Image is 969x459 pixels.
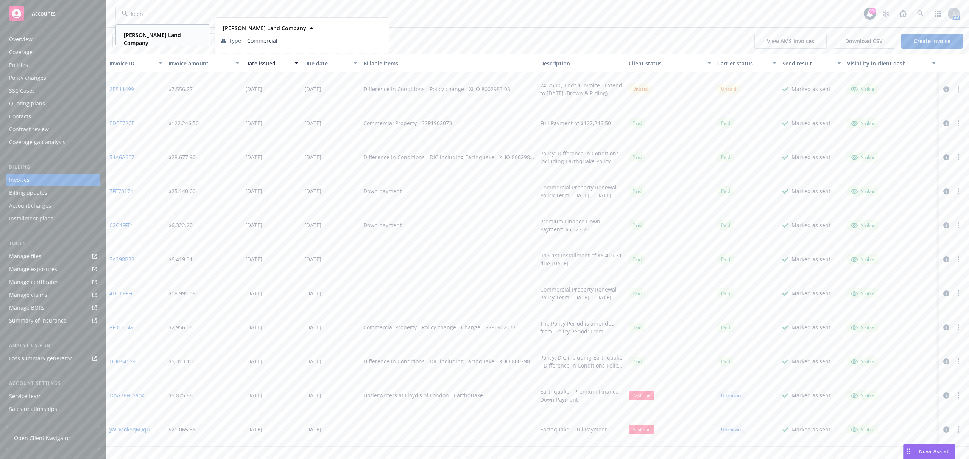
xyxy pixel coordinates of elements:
div: Visible [851,86,874,93]
span: Paid [717,254,734,264]
div: [DATE] [304,289,321,297]
div: Sales relationships [9,403,57,415]
div: Analytics hub [6,342,100,349]
div: Visible [851,426,874,433]
div: IPFS 1st Installment of $6,419.31 due [DATE] [540,251,623,267]
div: Earthquake - Full Payment [540,425,607,433]
div: Marked as sent [791,85,830,93]
a: 54A6A6E7 [109,153,134,161]
a: Billing updates [6,187,100,199]
div: [DATE] [304,153,321,161]
div: Paid [629,152,645,162]
div: Manage BORs [9,302,45,314]
div: Coverage [9,46,33,58]
a: Summary of insurance [6,315,100,327]
div: [DATE] [304,391,321,399]
a: EDEE72CE [109,119,135,127]
div: Full Payment of $122,246.50 [540,119,611,127]
span: Paid [717,220,734,230]
a: 2B511499 [109,85,134,93]
div: The Policy Period is amended from: Policy Period: From: [DATE] - [DATE] to read as follows: Polic... [540,319,623,335]
span: Paid [629,288,645,298]
a: Quoting plans [6,98,100,110]
a: 5A398B33 [109,255,134,263]
a: 4DCE9FFC [109,289,134,297]
div: Description [540,59,623,67]
a: Loss summary generator [6,352,100,364]
div: $5,313.10 [168,357,193,365]
div: Unpaid [629,84,651,94]
span: Accounts [32,11,56,17]
div: [DATE] [245,119,262,127]
div: Marked as sent [791,289,830,297]
strong: [PERSON_NAME] Land Company [223,25,306,32]
div: Due date [304,59,349,67]
div: [DATE] [304,425,321,433]
div: Marked as sent [791,323,830,331]
div: Paid [629,357,645,366]
div: Invoice ID [109,59,154,67]
button: Nova Assist [903,444,955,459]
div: [DATE] [245,357,262,365]
button: Description [537,54,626,72]
div: $122,246.50 [168,119,199,127]
a: Contract review [6,123,100,135]
a: Manage claims [6,289,100,301]
div: Billing [6,163,100,171]
div: Unknown [717,425,745,434]
div: Commercial Property Renewal Policy Term: [DATE] - [DATE] Imperial Premium Finance Down Payment - ... [540,285,623,301]
div: Underwriters at Lloyd's of London - Earthquake [363,391,483,399]
div: Billing updates [9,187,47,199]
button: Due date [301,54,360,72]
a: Sales relationships [6,403,100,415]
div: Service team [9,390,42,402]
div: Visible [851,290,874,297]
div: [DATE] [245,255,262,263]
div: $28,677.90 [168,153,196,161]
button: Date issued [242,54,301,72]
a: Policy changes [6,72,100,84]
button: Send result [779,54,844,72]
a: Search [913,6,928,21]
strong: [PERSON_NAME] Land Company [124,31,181,47]
div: Carrier status [717,59,768,67]
div: $18,991.58 [168,289,196,297]
button: Download CSV [833,34,895,49]
button: Billable items [360,54,537,72]
a: Related accounts [6,416,100,428]
div: Drag to move [904,444,913,459]
div: Account settings [6,380,100,387]
a: Manage BORs [6,302,100,314]
div: Manage files [9,250,41,262]
a: Coverage gap analysis [6,136,100,148]
div: Contacts [9,110,31,123]
div: Paid [717,118,734,128]
span: Paid [717,152,734,162]
div: Down payment [363,187,402,195]
div: Marked as sent [791,425,830,433]
div: Past due [629,425,654,434]
div: Send result [782,59,833,67]
div: Difference In Conditions - Policy change - XHO 8002983 08 [363,85,510,93]
a: Account charges [6,200,100,212]
div: Contract review [9,123,49,135]
div: Paid [629,220,645,230]
div: Invoices [9,174,30,186]
a: Overview [6,33,100,45]
div: Paid [717,288,734,298]
div: Visible [851,392,874,399]
div: [DATE] [245,221,262,229]
button: Client status [626,54,714,72]
div: [DATE] [245,323,262,331]
a: Service team [6,390,100,402]
a: 8F311C49 [109,323,134,331]
a: Switch app [930,6,946,21]
div: Difference In Conditions - DIC including Earthquake - XHO 8002983 08 [363,153,534,161]
div: - [363,425,365,433]
span: Paid [629,118,645,128]
div: Manage certificates [9,276,59,288]
div: Client status [629,59,703,67]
